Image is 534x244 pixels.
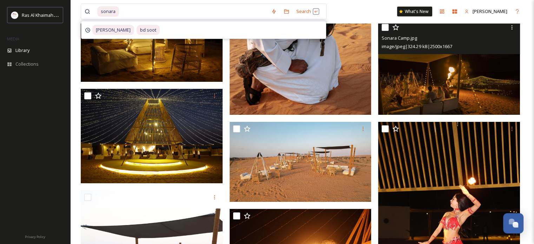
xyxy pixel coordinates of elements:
[230,122,371,202] img: Sonara.JPG
[7,36,19,41] span: MEDIA
[97,6,119,17] span: sonara
[382,43,452,50] span: image/jpeg | 324.29 kB | 2500 x 1667
[293,5,323,18] div: Search
[461,5,511,18] a: [PERSON_NAME]
[397,7,432,17] a: What's New
[15,61,39,67] span: Collections
[382,35,417,41] span: Sonara Camp.jpg
[81,89,223,184] img: Sonara.JPG
[378,20,520,115] img: Sonara Camp.jpg
[15,47,29,54] span: Library
[25,235,45,239] span: Privacy Policy
[92,25,134,35] span: [PERSON_NAME]
[473,8,507,14] span: [PERSON_NAME]
[22,12,121,18] span: Ras Al Khaimah Tourism Development Authority
[25,232,45,240] a: Privacy Policy
[503,213,523,233] button: Open Chat
[137,25,160,35] span: bd soot
[11,12,18,19] img: Logo_RAKTDA_RGB-01.png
